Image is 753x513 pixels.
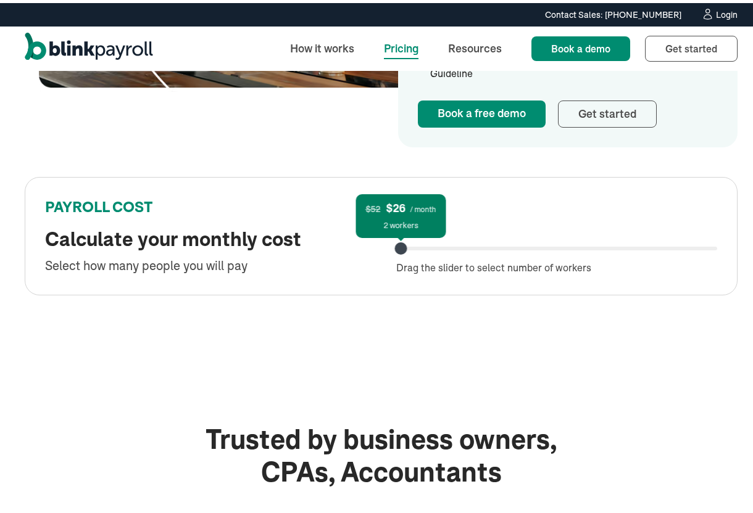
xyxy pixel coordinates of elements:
div: 2 workers [383,216,418,229]
span: Book a demo [551,39,610,52]
a: Book a free demo [418,97,546,125]
a: Pricing [374,32,428,59]
div: Login [716,7,738,16]
h2: Trusted by business owners, CPAs, Accountants [174,421,589,486]
a: Book a demo [531,33,630,58]
span: $52 [365,200,380,211]
span: Get started [665,39,717,52]
a: Get started [645,33,738,59]
div: PAYROLL COST [45,194,367,215]
h2: Calculate your monthly cost [45,225,367,248]
div: Drag the slider to select number of workers [396,257,718,272]
div: Contact Sales: [PHONE_NUMBER] [545,6,681,18]
a: Resources [438,32,512,59]
a: Get started [558,97,657,125]
a: Login [701,5,738,18]
span: / month [410,202,436,211]
a: home [25,30,153,62]
span: $26 [386,199,406,211]
div: Select how many people you will pay [45,253,367,272]
a: How it works [280,32,364,59]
